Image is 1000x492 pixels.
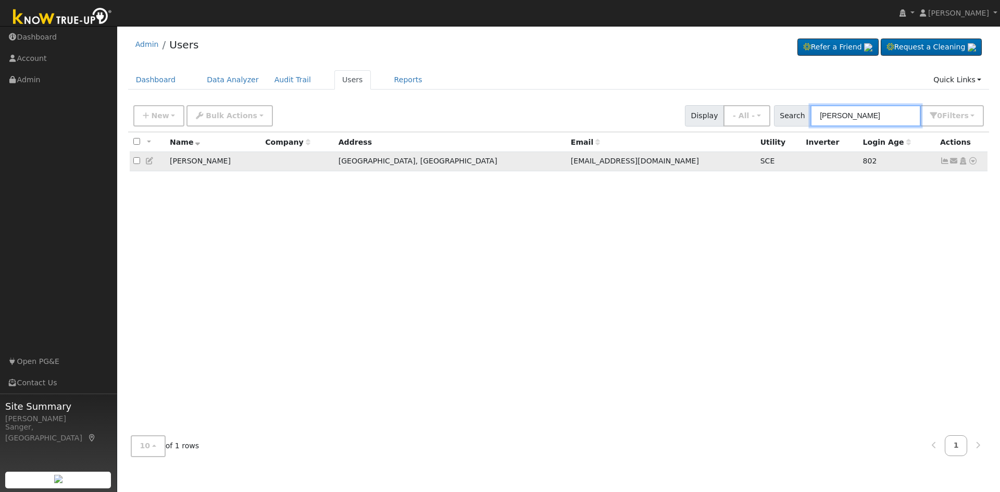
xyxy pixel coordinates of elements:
[760,157,775,165] span: SCE
[881,39,982,56] a: Request a Cleaning
[267,70,319,90] a: Audit Trail
[723,105,770,127] button: - All -
[928,9,989,17] span: [PERSON_NAME]
[945,435,968,456] a: 1
[926,70,989,90] a: Quick Links
[170,138,201,146] span: Name
[797,39,879,56] a: Refer a Friend
[940,137,984,148] div: Actions
[968,156,978,167] a: Other actions
[151,111,169,120] span: New
[339,137,564,148] div: Address
[863,138,911,146] span: Days since last login
[135,40,159,48] a: Admin
[206,111,257,120] span: Bulk Actions
[940,157,949,165] a: Show Graph
[806,137,855,148] div: Inverter
[863,157,877,165] span: 07/30/2023 6:33:25 PM
[964,111,968,120] span: s
[968,43,976,52] img: retrieve
[199,70,267,90] a: Data Analyzer
[169,39,198,51] a: Users
[920,105,984,127] button: 0Filters
[949,156,959,167] a: ozzmartin54@gmail.com
[166,152,261,171] td: [PERSON_NAME]
[774,105,811,127] span: Search
[128,70,184,90] a: Dashboard
[5,413,111,424] div: [PERSON_NAME]
[5,422,111,444] div: Sanger, [GEOGRAPHIC_DATA]
[864,43,872,52] img: retrieve
[140,441,151,450] span: 10
[942,111,969,120] span: Filter
[685,105,724,127] span: Display
[145,157,155,165] a: Edit User
[131,435,199,457] span: of 1 rows
[958,157,968,165] a: Login As
[54,475,63,483] img: retrieve
[334,70,371,90] a: Users
[186,105,272,127] button: Bulk Actions
[571,138,600,146] span: Email
[131,435,166,457] button: 10
[760,137,798,148] div: Utility
[386,70,430,90] a: Reports
[810,105,921,127] input: Search
[87,434,97,442] a: Map
[5,399,111,413] span: Site Summary
[571,157,699,165] span: [EMAIL_ADDRESS][DOMAIN_NAME]
[133,105,185,127] button: New
[335,152,567,171] td: [GEOGRAPHIC_DATA], [GEOGRAPHIC_DATA]
[265,138,310,146] span: Company name
[8,6,117,29] img: Know True-Up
